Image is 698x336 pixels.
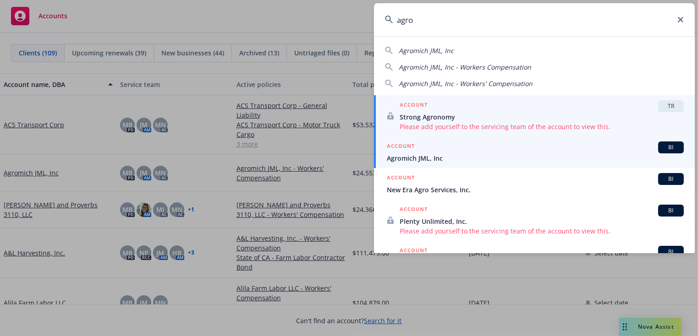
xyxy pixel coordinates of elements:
span: BI [662,175,680,183]
span: BI [662,248,680,256]
span: New Era Agro Services, Inc. [387,185,684,195]
h5: ACCOUNT [400,205,428,216]
a: ACCOUNTBIAgromich JML, Inc [374,136,695,168]
span: Agromich JML, Inc [399,46,454,55]
span: BI [662,143,680,152]
a: ACCOUNTBI [374,241,695,282]
span: Agromich JML, Inc - Workers Compensation [399,63,531,71]
a: ACCOUNTTRStrong AgronomyPlease add yourself to the servicing team of the account to view this. [374,95,695,136]
span: TR [662,102,680,110]
span: BI [662,206,680,215]
a: ACCOUNTBIPlenty Unlimited, Inc.Please add yourself to the servicing team of the account to view t... [374,200,695,241]
span: Agromich JML, Inc [387,153,684,163]
span: Plenty Unlimited, Inc. [400,217,684,226]
input: Search... [374,3,695,36]
span: Please add yourself to the servicing team of the account to view this. [400,122,684,131]
h5: ACCOUNT [400,246,428,257]
span: Please add yourself to the servicing team of the account to view this. [400,226,684,236]
h5: ACCOUNT [387,141,415,152]
h5: ACCOUNT [400,100,428,111]
h5: ACCOUNT [387,173,415,184]
a: ACCOUNTBINew Era Agro Services, Inc. [374,168,695,200]
span: Strong Agronomy [400,112,684,122]
span: Agromich JML, Inc - Workers' Compensation [399,79,533,88]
